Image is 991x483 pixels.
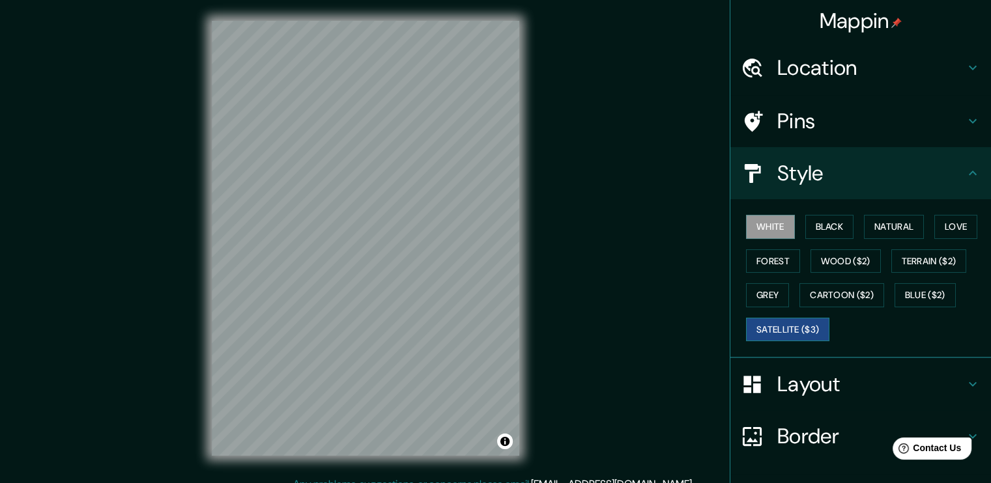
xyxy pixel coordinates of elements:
h4: Style [777,160,965,186]
button: Satellite ($3) [746,318,829,342]
h4: Pins [777,108,965,134]
div: Pins [730,95,991,147]
h4: Border [777,423,965,449]
button: Grey [746,283,789,307]
iframe: Help widget launcher [875,432,977,469]
button: Love [934,215,977,239]
button: Toggle attribution [497,434,513,449]
button: Cartoon ($2) [799,283,884,307]
div: Border [730,410,991,462]
button: Black [805,215,854,239]
img: pin-icon.png [891,18,902,28]
h4: Layout [777,371,965,397]
button: Terrain ($2) [891,249,967,273]
canvas: Map [212,21,519,456]
div: Layout [730,358,991,410]
h4: Location [777,55,965,81]
h4: Mappin [820,8,902,34]
button: Natural [864,215,924,239]
div: Location [730,42,991,94]
div: Style [730,147,991,199]
button: Blue ($2) [895,283,956,307]
button: White [746,215,795,239]
button: Wood ($2) [811,249,881,273]
button: Forest [746,249,800,273]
